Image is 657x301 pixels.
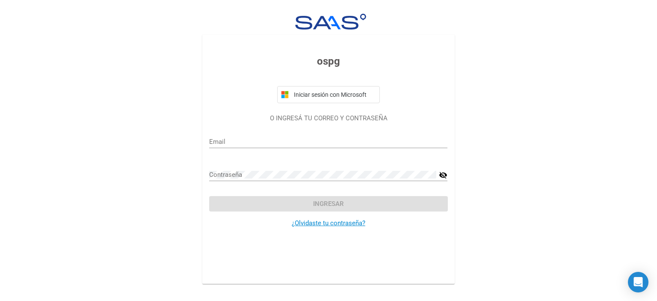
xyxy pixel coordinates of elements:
button: Iniciar sesión con Microsoft [277,86,380,103]
mat-icon: visibility_off [439,170,447,180]
button: Ingresar [209,196,447,212]
div: Open Intercom Messenger [628,272,648,292]
h3: ospg [209,54,447,69]
span: Ingresar [313,200,344,208]
p: O INGRESÁ TU CORREO Y CONTRASEÑA [209,113,447,123]
a: ¿Olvidaste tu contraseña? [292,219,365,227]
span: Iniciar sesión con Microsoft [292,91,376,98]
